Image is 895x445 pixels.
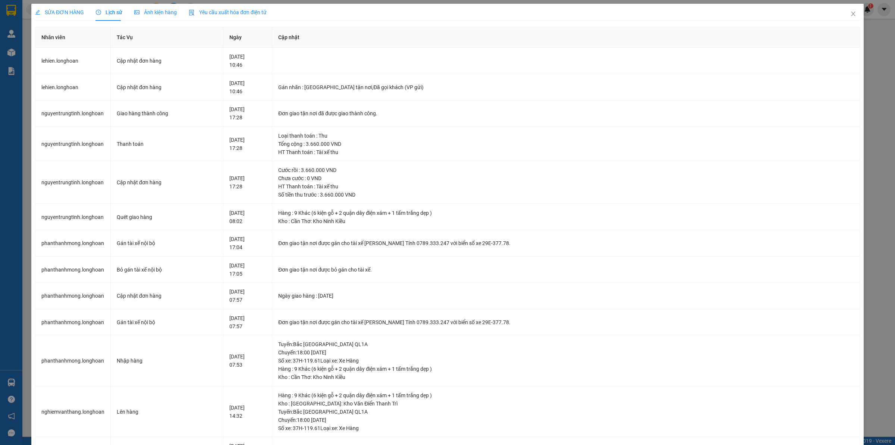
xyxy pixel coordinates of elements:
span: Yêu cầu xuất hóa đơn điện tử [189,9,267,15]
div: [DATE] 17:28 [229,174,266,191]
div: [DATE] 14:32 [229,404,266,420]
td: phanthanhmong.longhoan [35,230,111,257]
span: picture [134,10,139,15]
div: Thanh toán [117,140,217,148]
div: Cập nhật đơn hàng [117,83,217,91]
th: Nhân viên [35,27,111,48]
div: Tuyến : Bắc [GEOGRAPHIC_DATA] QL1A Chuyến: 18:00 [DATE] Số xe: 37H-119.61 Loại xe: Xe Hàng [278,340,854,365]
div: Đơn giao tận nơi đã được giao thành công. [278,109,854,117]
span: edit [35,10,40,15]
td: nghiemvanthang.longhoan [35,386,111,438]
div: [DATE] 07:57 [229,314,266,330]
div: Cước rồi : 3.660.000 VND [278,166,854,174]
div: [DATE] 07:53 [229,352,266,369]
div: Hàng : 9 Khác (6 kiện gỗ + 2 quận dây điện xám + 1 tấm trắng dẹp ) [278,365,854,373]
th: Ngày [223,27,272,48]
td: nguyentrungtinh.longhoan [35,204,111,231]
img: icon [189,10,195,16]
div: Lên hàng [117,408,217,416]
div: Bỏ gán tài xế nội bộ [117,266,217,274]
div: Cập nhật đơn hàng [117,57,217,65]
span: SỬA ĐƠN HÀNG [35,9,84,15]
div: HT Thanh toán : Tài xế thu [278,182,854,191]
td: nguyentrungtinh.longhoan [35,100,111,127]
div: HT Thanh toán : Tài xế thu [278,148,854,156]
div: Giao hàng thành công [117,109,217,117]
div: [DATE] 10:46 [229,79,266,95]
span: clock-circle [96,10,101,15]
div: Hàng : 9 Khác (6 kiện gỗ + 2 quận dây điện xám + 1 tấm trắng dẹp ) [278,209,854,217]
div: Hàng : 9 Khác (6 kiện gỗ + 2 quận dây điện xám + 1 tấm trắng dẹp ) [278,391,854,399]
td: phanthanhmong.longhoan [35,257,111,283]
div: Tuyến : Bắc [GEOGRAPHIC_DATA] QL1A Chuyến: 18:00 [DATE] Số xe: 37H-119.61 Loại xe: Xe Hàng [278,408,854,432]
div: Kho : Cần Thơ: Kho Ninh Kiều [278,217,854,225]
div: Chưa cước : 0 VND [278,174,854,182]
div: Gán tài xế nội bộ [117,318,217,326]
div: [DATE] 07:57 [229,288,266,304]
td: phanthanhmong.longhoan [35,335,111,386]
button: Close [843,4,864,25]
div: [DATE] 10:46 [229,53,266,69]
div: [DATE] 17:28 [229,136,266,152]
th: Tác Vụ [111,27,223,48]
div: Gán tài xế nội bộ [117,239,217,247]
td: lehien.longhoan [35,74,111,101]
div: Kho : [GEOGRAPHIC_DATA]: Kho Văn Điển Thanh Trì [278,399,854,408]
div: Đơn giao tận nơi được bỏ gán cho tài xế. [278,266,854,274]
td: phanthanhmong.longhoan [35,283,111,309]
span: Ảnh kiện hàng [134,9,177,15]
div: Tổng cộng : 3.660.000 VND [278,140,854,148]
div: Ngày giao hàng : [DATE] [278,292,854,300]
span: close [850,11,856,17]
td: nguyentrungtinh.longhoan [35,127,111,162]
div: Đơn giao tận nơi được gán cho tài xế [PERSON_NAME] Tính 0789.333.247 với biển số xe 29E-377.78. [278,239,854,247]
div: [DATE] 17:04 [229,235,266,251]
td: nguyentrungtinh.longhoan [35,161,111,204]
td: phanthanhmong.longhoan [35,309,111,336]
div: Loại thanh toán : Thu [278,132,854,140]
div: [DATE] 08:02 [229,209,266,225]
div: Kho : Cần Thơ: Kho Ninh Kiều [278,373,854,381]
td: lehien.longhoan [35,48,111,74]
div: Gán nhãn : [GEOGRAPHIC_DATA] tận nơi,Đã gọi khách (VP gửi) [278,83,854,91]
th: Cập nhật [272,27,860,48]
div: Số tiền thu trước : 3.660.000 VND [278,191,854,199]
div: Nhập hàng [117,357,217,365]
div: Quét giao hàng [117,213,217,221]
span: Lịch sử [96,9,122,15]
div: [DATE] 17:28 [229,105,266,122]
div: Cập nhật đơn hàng [117,178,217,187]
div: Cập nhật đơn hàng [117,292,217,300]
div: Đơn giao tận nơi được gán cho tài xế [PERSON_NAME] Tính 0789.333.247 với biển số xe 29E-377.78. [278,318,854,326]
div: [DATE] 17:05 [229,261,266,278]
